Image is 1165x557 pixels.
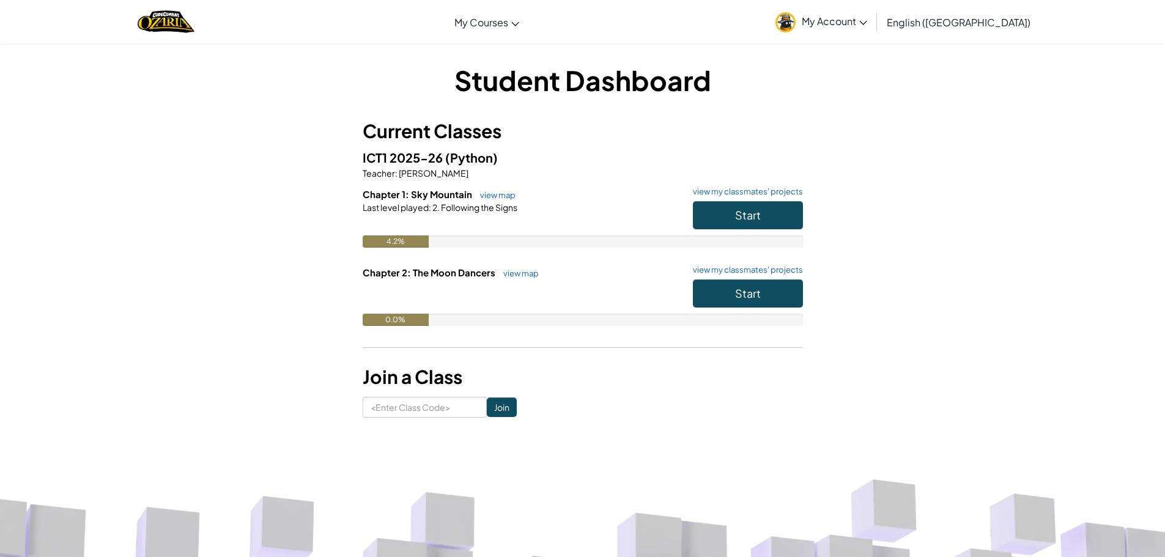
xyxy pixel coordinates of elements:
input: <Enter Class Code> [363,397,487,418]
a: English ([GEOGRAPHIC_DATA]) [881,6,1037,39]
span: Following the Signs [440,202,517,213]
input: Join [487,397,517,417]
span: English ([GEOGRAPHIC_DATA]) [887,16,1030,29]
span: Last level played [363,202,429,213]
a: view map [474,190,516,200]
span: [PERSON_NAME] [398,168,468,179]
div: 0.0% [363,314,429,326]
a: Ozaria by CodeCombat logo [138,9,194,34]
span: ICT1 2025-26 [363,150,445,165]
a: view my classmates' projects [687,188,803,196]
button: Start [693,279,803,308]
button: Start [693,201,803,229]
span: My Account [802,15,867,28]
span: My Courses [454,16,508,29]
span: Chapter 2: The Moon Dancers [363,267,497,278]
a: My Courses [448,6,525,39]
span: Start [735,208,761,222]
h3: Current Classes [363,117,803,145]
span: Start [735,286,761,300]
a: view map [497,268,539,278]
img: Home [138,9,194,34]
h3: Join a Class [363,363,803,391]
span: 2. [431,202,440,213]
span: : [429,202,431,213]
span: Chapter 1: Sky Mountain [363,188,474,200]
a: view my classmates' projects [687,266,803,274]
span: Teacher [363,168,395,179]
span: (Python) [445,150,498,165]
div: 4.2% [363,235,429,248]
h1: Student Dashboard [363,61,803,99]
img: avatar [775,12,796,32]
a: My Account [769,2,873,41]
span: : [395,168,398,179]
